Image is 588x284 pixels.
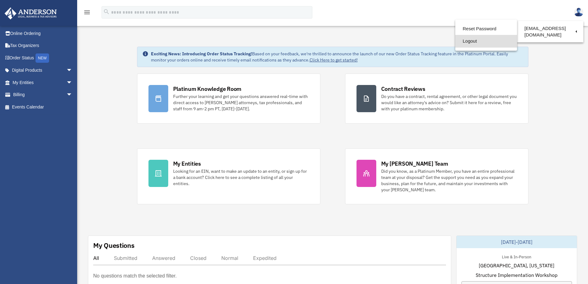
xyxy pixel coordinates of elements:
[151,51,523,63] div: Based on your feedback, we're thrilled to announce the launch of our new Order Status Tracking fe...
[221,255,238,261] div: Normal
[574,8,583,17] img: User Pic
[173,168,309,187] div: Looking for an EIN, want to make an update to an entity, or sign up for a bank account? Click her...
[517,23,583,41] a: [EMAIL_ADDRESS][DOMAIN_NAME]
[381,160,448,167] div: My [PERSON_NAME] Team
[3,7,59,19] img: Anderson Advisors Platinum Portal
[310,57,358,63] a: Click Here to get started!
[93,241,135,250] div: My Questions
[103,8,110,15] i: search
[479,262,554,269] span: [GEOGRAPHIC_DATA], [US_STATE]
[137,148,320,204] a: My Entities Looking for an EIN, want to make an update to an entity, or sign up for a bank accoun...
[114,255,137,261] div: Submitted
[4,40,82,52] a: Tax Organizers
[66,76,79,89] span: arrow_drop_down
[137,74,320,124] a: Platinum Knowledge Room Further your learning and get your questions answered real-time with dire...
[345,74,528,124] a: Contract Reviews Do you have a contract, rental agreement, or other legal document you would like...
[83,9,91,16] i: menu
[4,64,82,77] a: Digital Productsarrow_drop_down
[381,85,425,93] div: Contract Reviews
[345,148,528,204] a: My [PERSON_NAME] Team Did you know, as a Platinum Member, you have an entire professional team at...
[35,53,49,63] div: NEW
[381,168,517,193] div: Did you know, as a Platinum Member, you have an entire professional team at your disposal? Get th...
[497,253,536,260] div: Live & In-Person
[4,89,82,101] a: Billingarrow_drop_down
[4,101,82,113] a: Events Calendar
[381,93,517,112] div: Do you have a contract, rental agreement, or other legal document you would like an attorney's ad...
[476,271,557,279] span: Structure Implementation Workshop
[66,64,79,77] span: arrow_drop_down
[4,52,82,64] a: Order StatusNEW
[83,11,91,16] a: menu
[457,236,577,248] div: [DATE]-[DATE]
[4,27,82,40] a: Online Ordering
[455,23,517,35] a: Reset Password
[190,255,206,261] div: Closed
[93,272,177,280] p: No questions match the selected filter.
[152,255,175,261] div: Answered
[173,85,242,93] div: Platinum Knowledge Room
[151,51,252,57] strong: Exciting News: Introducing Order Status Tracking!
[173,160,201,167] div: My Entities
[4,76,82,89] a: My Entitiesarrow_drop_down
[173,93,309,112] div: Further your learning and get your questions answered real-time with direct access to [PERSON_NAM...
[66,89,79,101] span: arrow_drop_down
[93,255,99,261] div: All
[455,35,517,48] a: Logout
[253,255,277,261] div: Expedited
